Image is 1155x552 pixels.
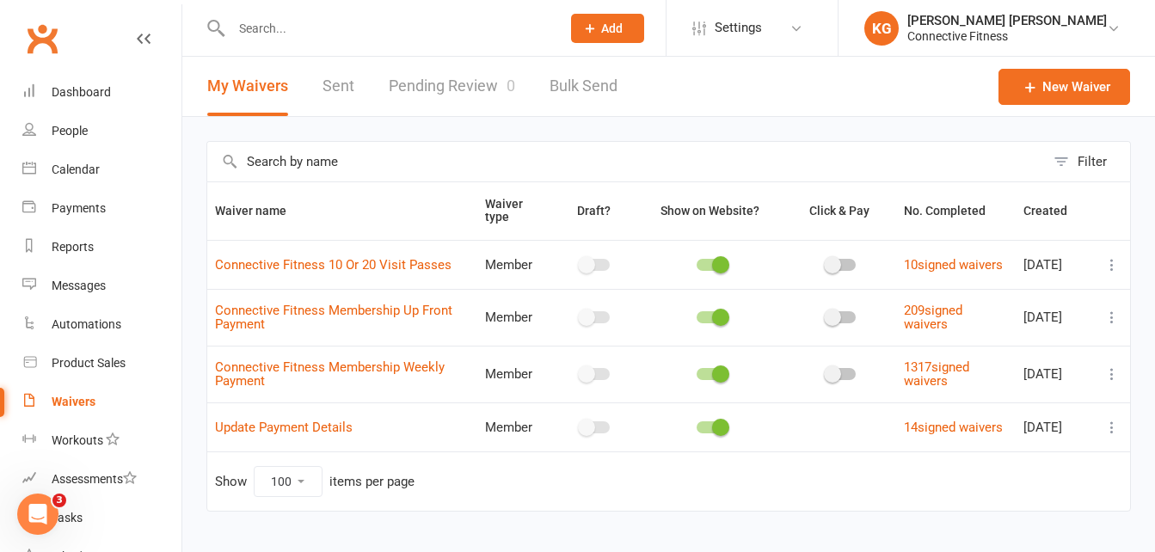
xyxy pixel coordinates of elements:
[52,124,88,138] div: People
[323,57,354,116] a: Sent
[794,200,888,221] button: Click & Pay
[22,267,181,305] a: Messages
[1016,402,1094,451] td: [DATE]
[389,57,515,116] a: Pending Review0
[207,57,288,116] button: My Waivers
[22,421,181,460] a: Workouts
[22,499,181,537] a: Tasks
[215,466,415,497] div: Show
[215,204,305,218] span: Waiver name
[215,200,305,221] button: Waiver name
[22,73,181,112] a: Dashboard
[52,494,66,507] span: 3
[477,402,554,451] td: Member
[1016,289,1094,346] td: [DATE]
[550,57,617,116] a: Bulk Send
[907,13,1107,28] div: [PERSON_NAME] [PERSON_NAME]
[52,356,126,370] div: Product Sales
[477,182,554,240] th: Waiver type
[17,494,58,535] iframe: Intercom live chat
[52,472,137,486] div: Assessments
[226,16,549,40] input: Search...
[22,305,181,344] a: Automations
[1078,151,1107,172] div: Filter
[329,475,415,489] div: items per page
[215,359,445,389] a: Connective Fitness Membership Weekly Payment
[1016,346,1094,402] td: [DATE]
[660,204,759,218] span: Show on Website?
[864,11,899,46] div: KG
[477,346,554,402] td: Member
[896,182,1016,240] th: No. Completed
[477,240,554,289] td: Member
[809,204,869,218] span: Click & Pay
[1023,204,1086,218] span: Created
[601,21,623,35] span: Add
[907,28,1107,44] div: Connective Fitness
[715,9,762,47] span: Settings
[52,85,111,99] div: Dashboard
[1023,200,1086,221] button: Created
[22,150,181,189] a: Calendar
[21,17,64,60] a: Clubworx
[904,303,962,333] a: 209signed waivers
[562,200,630,221] button: Draft?
[1045,142,1130,181] button: Filter
[22,383,181,421] a: Waivers
[215,420,353,435] a: Update Payment Details
[22,228,181,267] a: Reports
[577,204,611,218] span: Draft?
[52,279,106,292] div: Messages
[215,257,452,273] a: Connective Fitness 10 Or 20 Visit Passes
[507,77,515,95] span: 0
[904,359,969,389] a: 1317signed waivers
[22,112,181,150] a: People
[571,14,644,43] button: Add
[52,433,103,447] div: Workouts
[904,420,1003,435] a: 14signed waivers
[52,240,94,254] div: Reports
[52,201,106,215] div: Payments
[215,303,452,333] a: Connective Fitness Membership Up Front Payment
[1016,240,1094,289] td: [DATE]
[477,289,554,346] td: Member
[22,344,181,383] a: Product Sales
[22,460,181,499] a: Assessments
[645,200,778,221] button: Show on Website?
[998,69,1130,105] a: New Waiver
[52,395,95,408] div: Waivers
[52,511,83,524] div: Tasks
[22,189,181,228] a: Payments
[207,142,1045,181] input: Search by name
[904,257,1003,273] a: 10signed waivers
[52,317,121,331] div: Automations
[52,163,100,176] div: Calendar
